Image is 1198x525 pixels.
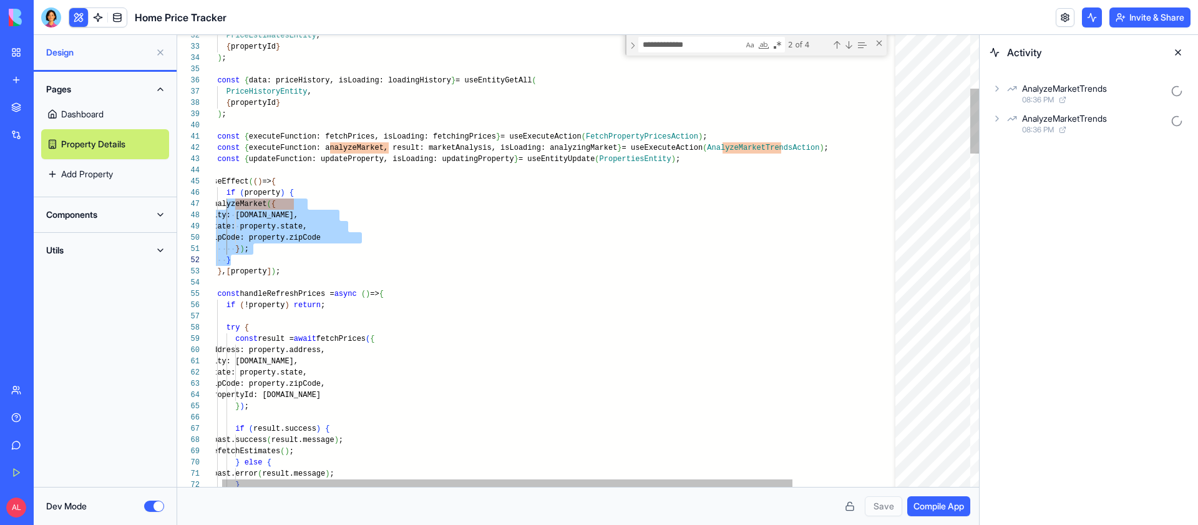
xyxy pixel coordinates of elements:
span: { [245,132,249,141]
span: refetchEstimates [208,447,280,456]
div: 44 [177,165,200,176]
span: ngProperty [469,155,514,164]
span: ; [339,436,343,444]
span: ( [532,76,537,85]
span: ) [271,267,276,276]
label: Dev Mode [46,500,87,513]
span: } [235,458,240,467]
span: ( [249,424,253,433]
span: ) [240,402,244,411]
div: 45 [177,176,200,187]
span: => [262,177,271,186]
span: ( [249,177,253,186]
span: handleRefreshPrices = [240,290,334,298]
span: if [235,424,244,433]
div: 52 [177,255,200,266]
img: logo [9,9,86,26]
div: 66 [177,412,200,423]
div: 48 [177,210,200,221]
div: 2 of 4 [787,37,830,52]
span: updateFunction: updateProperty, isLoading: updati [249,155,469,164]
a: Property Details [41,129,169,159]
span: zipCode: property.zipCode, [208,380,325,388]
div: 56 [177,300,200,311]
span: const [217,155,240,164]
span: ] [267,267,271,276]
span: FetchPropertyPricesAction [586,132,698,141]
span: ; [222,54,226,62]
span: ( [703,144,707,152]
span: result.message [271,436,334,444]
div: 50 [177,232,200,243]
div: Next Match (Enter) [844,40,854,50]
div: AnalyzeMarketTrends [1022,82,1107,95]
a: Add Property [41,159,169,189]
span: { [226,42,231,51]
span: { [245,323,249,332]
span: } [276,42,280,51]
span: => [370,290,379,298]
span: city: [DOMAIN_NAME], [208,357,298,366]
div: 40 [177,120,200,131]
span: analyzeMarket [208,200,267,209]
span: ) [240,245,244,253]
span: { [245,144,249,152]
span: Prices [469,132,496,141]
div: 33 [177,41,200,52]
span: return [294,301,321,310]
button: Invite & Share [1109,7,1191,27]
span: = useExecuteAction [622,144,703,152]
span: ( [582,132,586,141]
span: data: priceHistory, isLoading: loadingHistory [249,76,451,85]
span: await [294,335,316,343]
div: 34 [177,52,200,64]
div: 68 [177,434,200,446]
span: ) [217,54,222,62]
span: PriceHistoryEntity [226,87,308,96]
div: 58 [177,322,200,333]
span: { [226,99,231,107]
button: Compile App [907,496,970,516]
span: Activity [1007,45,1161,60]
span: propertyId [231,42,276,51]
div: 70 [177,457,200,468]
span: ( [240,189,244,197]
div: 72 [177,479,200,491]
div: 69 [177,446,200,457]
div: 53 [177,266,200,277]
span: state: property.state, [208,222,307,231]
span: { [245,155,249,164]
span: ( [595,155,599,164]
span: ) [819,144,824,152]
div: 54 [177,277,200,288]
span: address: property.address, [208,346,325,355]
button: Components [41,205,169,225]
button: Pages [41,79,169,99]
span: ( [267,200,271,209]
span: AL [6,498,26,518]
span: toast.error [208,469,258,478]
span: = useExecuteAction [500,132,582,141]
span: ) [671,155,676,164]
span: ) [334,436,339,444]
a: Dashboard [41,99,169,129]
span: } [217,267,222,276]
span: fetchPrices [316,335,366,343]
span: = useEntityUpdate [519,155,595,164]
span: const [217,290,240,298]
div: 36 [177,75,200,86]
span: { [271,200,276,209]
span: } [496,132,500,141]
div: Close (Escape) [874,38,884,48]
span: ( [280,447,285,456]
span: property [245,189,281,197]
span: { [267,458,271,467]
span: ; [703,132,707,141]
div: Match Case (⌥⌘C) [744,39,756,51]
span: propertyId: [DOMAIN_NAME] [208,391,321,400]
div: 41 [177,131,200,142]
span: property [231,267,267,276]
span: } [617,144,621,152]
span: { [271,177,276,186]
span: result = [258,335,294,343]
